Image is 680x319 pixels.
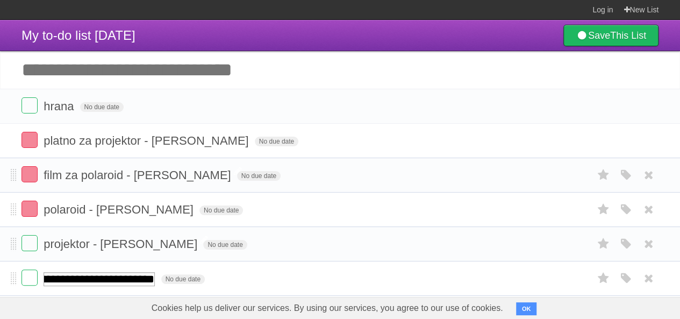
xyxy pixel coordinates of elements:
[593,166,613,184] label: Star task
[22,270,38,286] label: Done
[22,97,38,114] label: Done
[593,201,613,218] label: Star task
[22,132,38,148] label: Done
[44,203,196,216] span: polaroid - [PERSON_NAME]
[22,235,38,251] label: Done
[80,102,124,112] span: No due date
[593,270,613,287] label: Star task
[199,205,243,215] span: No due date
[203,240,247,250] span: No due date
[516,302,537,315] button: OK
[22,201,38,217] label: Done
[593,235,613,253] label: Star task
[161,274,205,284] span: No due date
[610,30,646,41] b: This List
[141,297,514,319] span: Cookies help us deliver our services. By using our services, you agree to our use of cookies.
[22,28,135,42] span: My to-do list [DATE]
[237,171,281,181] span: No due date
[44,100,76,113] span: hrana
[44,134,251,147] span: platno za projektor - [PERSON_NAME]
[563,25,658,46] a: SaveThis List
[22,166,38,182] label: Done
[44,237,200,251] span: projektor - [PERSON_NAME]
[44,168,233,182] span: film za polaroid - [PERSON_NAME]
[255,137,298,146] span: No due date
